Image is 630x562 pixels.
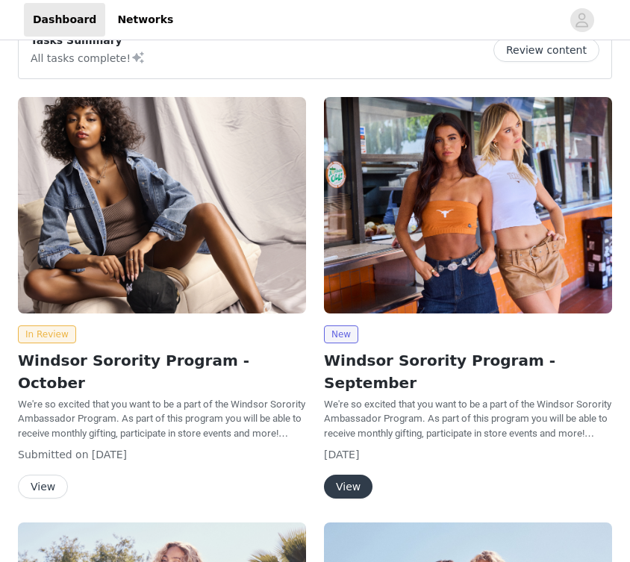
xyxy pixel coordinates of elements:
p: All tasks complete! [31,49,146,66]
span: We're so excited that you want to be a part of the Windsor Sorority Ambassador Program. As part o... [324,399,611,440]
span: [DATE] [324,449,359,460]
button: Review content [493,38,599,62]
p: Tasks Summary [31,33,146,49]
span: Submitted on [18,449,89,460]
span: In Review [18,325,76,343]
h2: Windsor Sorority Program - October [18,349,306,394]
a: View [324,481,372,493]
a: View [18,481,68,493]
button: View [18,475,68,499]
img: Windsor [324,97,612,313]
button: View [324,475,372,499]
h2: Windsor Sorority Program - September [324,349,612,394]
span: [DATE] [92,449,127,460]
div: avatar [575,8,589,32]
span: New [324,325,358,343]
a: Networks [108,3,182,37]
span: We're so excited that you want to be a part of the Windsor Sorority Ambassador Program. As part o... [18,399,305,440]
img: Windsor [18,97,306,313]
a: Dashboard [24,3,105,37]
